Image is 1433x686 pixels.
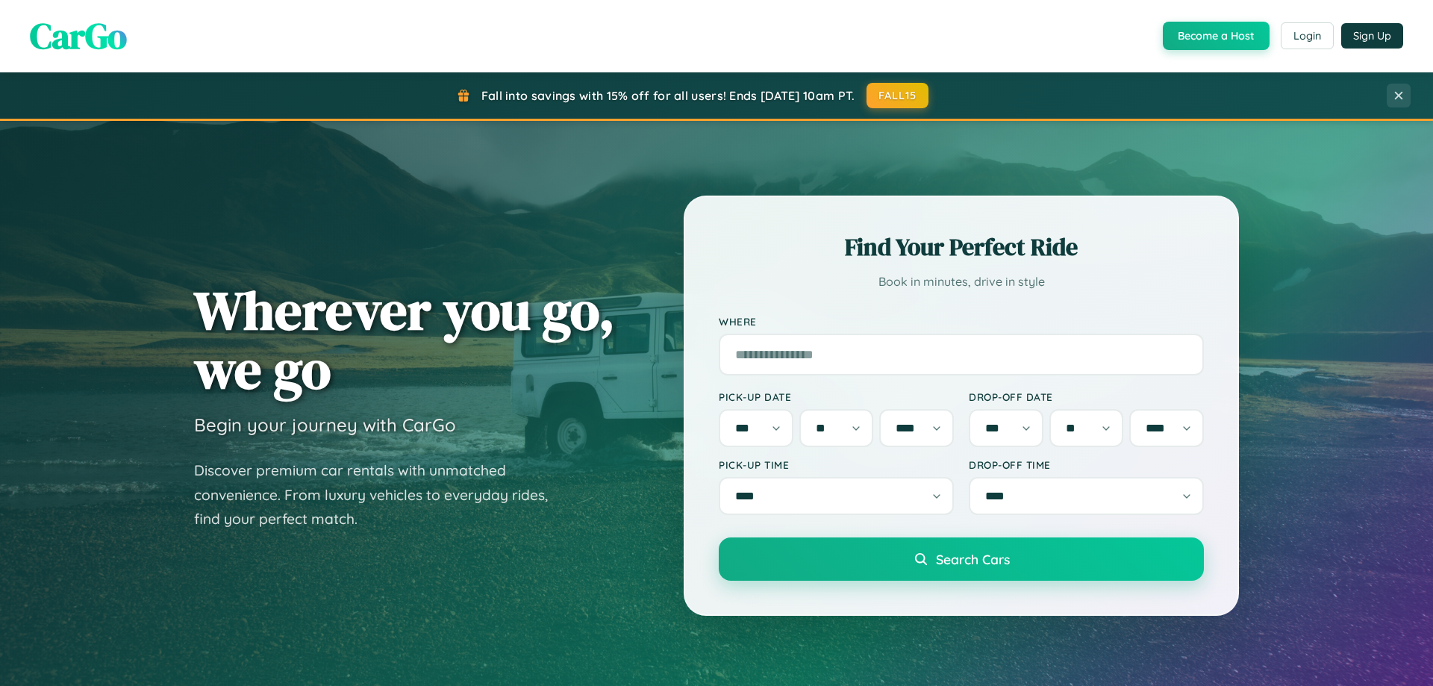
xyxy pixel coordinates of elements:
span: Search Cars [936,551,1010,567]
label: Drop-off Time [969,458,1204,471]
h1: Wherever you go, we go [194,281,615,399]
p: Book in minutes, drive in style [719,271,1204,293]
label: Where [719,315,1204,328]
button: Sign Up [1341,23,1403,49]
label: Drop-off Date [969,390,1204,403]
label: Pick-up Time [719,458,954,471]
button: Login [1281,22,1334,49]
h2: Find Your Perfect Ride [719,231,1204,264]
button: Search Cars [719,537,1204,581]
button: FALL15 [867,83,929,108]
label: Pick-up Date [719,390,954,403]
span: Fall into savings with 15% off for all users! Ends [DATE] 10am PT. [481,88,855,103]
h3: Begin your journey with CarGo [194,414,456,436]
span: CarGo [30,11,127,60]
button: Become a Host [1163,22,1270,50]
p: Discover premium car rentals with unmatched convenience. From luxury vehicles to everyday rides, ... [194,458,567,531]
